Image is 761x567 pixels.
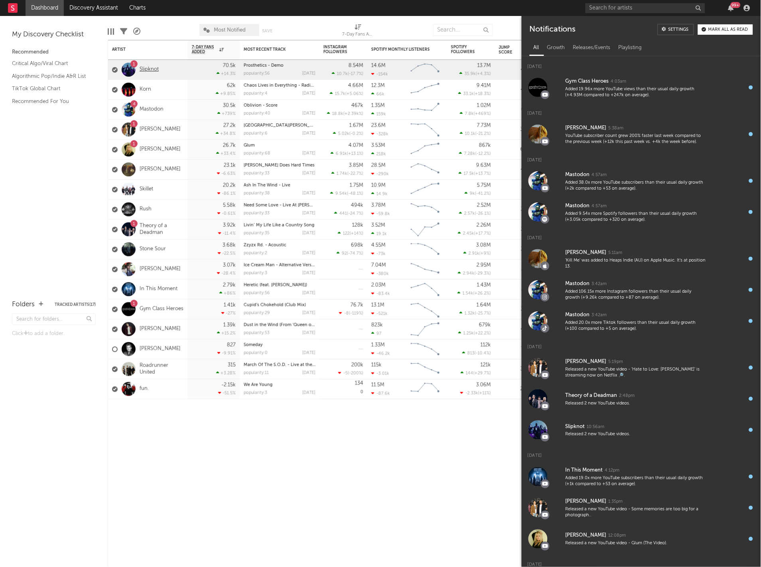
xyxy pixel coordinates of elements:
[477,183,491,188] div: 5.75M
[464,172,474,176] span: 17.5k
[451,45,479,54] div: Spotify Followers
[459,151,491,156] div: ( )
[477,123,491,128] div: 7.73M
[522,461,761,492] a: In This Moment4:12pmAdded 19.0x more YouTube subscribers than their usual daily growth (+1k compa...
[566,77,609,86] div: Gym Class Heroes
[349,72,362,76] span: -17.7 %
[302,191,315,196] div: [DATE]
[592,172,607,178] div: 4:57am
[351,132,362,136] span: -0.2 %
[108,20,114,43] div: Edit Columns
[477,103,491,108] div: 1.02M
[499,145,531,155] div: 63.0
[214,28,246,33] span: Most Notified
[133,20,140,43] div: A&R Pipeline
[731,2,741,8] div: 99 +
[566,367,706,379] div: Released a new YouTube video - 'Hate to Love: [PERSON_NAME]' is streaming now on Netflix 🔎.
[244,123,323,128] a: [GEOGRAPHIC_DATA][PERSON_NAME]
[463,92,474,96] span: 33.1k
[244,183,290,188] a: Ash In The Wind - Live
[217,191,236,196] div: -86.1 %
[458,231,491,236] div: ( )
[342,20,374,43] div: 7-Day Fans Added (7-Day Fans Added)
[543,41,569,55] div: Growth
[481,252,490,256] span: +9 %
[566,258,706,270] div: 'Kill Me' was added to Heaps Indie (AU) on Apple Music. It's at position 13.
[371,191,388,196] div: 14.9k
[216,131,236,136] div: +34.8 %
[140,166,181,173] a: [PERSON_NAME]
[407,240,443,260] svg: Chart title
[459,171,491,176] div: ( )
[469,252,479,256] span: 2.91k
[343,232,350,236] span: 122
[566,507,706,519] div: Released a new YouTube video - Some memories are too big for a photograph..
[112,47,172,52] div: Artist
[349,143,363,148] div: 4.07M
[140,126,181,133] a: [PERSON_NAME]
[244,103,315,108] div: Oblivion - Score
[499,185,531,194] div: 43.1
[262,29,272,33] button: Save
[371,223,385,228] div: 3.52M
[499,205,531,214] div: 36.7
[477,63,491,68] div: 13.7M
[566,497,607,507] div: [PERSON_NAME]
[566,86,706,99] div: Added 19.96x more YouTube views than their usual daily growth (+4.93M compared to +247k on average).
[217,111,236,116] div: +739 %
[244,103,278,108] a: Oblivion - Score
[522,103,761,119] div: [DATE]
[302,111,315,116] div: [DATE]
[216,151,236,156] div: +33.4 %
[302,91,315,96] div: [DATE]
[331,171,363,176] div: ( )
[342,30,374,40] div: 7-Day Fans Added (7-Day Fans Added)
[12,313,96,325] input: Search for folders...
[331,151,363,156] div: ( )
[348,212,362,216] span: -24.7 %
[244,143,315,148] div: Glum
[351,232,362,236] span: +14 %
[337,172,347,176] span: 1.74k
[566,466,603,476] div: In This Moment
[458,91,491,96] div: ( )
[244,163,315,168] div: David Byrne Does Hard Times
[140,326,181,333] a: [PERSON_NAME]
[499,165,531,174] div: 41.6
[244,63,284,68] a: Prosthetics - Demo
[708,28,748,32] div: Mark all as read
[140,146,181,153] a: [PERSON_NAME]
[244,223,315,228] a: Livin’ My Life Like a Country Song
[433,24,493,36] input: Search...
[330,191,363,196] div: ( )
[463,232,474,236] span: 2.45k
[244,323,404,327] a: Dust in the Wind (From 'Queen of the Ring - Music From The Motion Picture')
[522,305,761,337] a: Mastodon3:42amAdded 20.0x more Tiktok followers than their usual daily growth (+100 compared to +...
[566,357,607,367] div: [PERSON_NAME]
[477,132,490,136] span: -21.2 %
[470,192,475,196] span: 9k
[223,143,236,148] div: 26.7k
[371,71,388,77] div: -154k
[224,163,236,168] div: 23.1k
[658,24,694,35] a: Settings
[244,243,286,248] a: Zzyzx Rd. - Acoustic
[476,192,490,196] span: -41.2 %
[522,56,761,72] div: [DATE]
[522,352,761,383] a: [PERSON_NAME]5:19pmReleased a new YouTube video - 'Hate to Love: [PERSON_NAME]' is streaming now ...
[244,151,270,156] div: popularity: 68
[244,303,306,307] a: Cupid's Chokehold (Club Mix)
[140,266,181,273] a: [PERSON_NAME]
[566,400,706,406] div: Released 2 new YouTube videos.
[140,186,153,193] a: Skillet
[522,243,761,274] a: [PERSON_NAME]5:11am'Kill Me' was added to Heaps Indie (AU) on Apple Music. It's at position 13.
[244,83,323,88] a: Chaos Lives in Everything - Radio Edit
[609,533,626,539] div: 12:08pm
[244,231,270,236] div: popularity: 35
[566,289,706,301] div: Added 106.15x more Instagram followers than their usual daily growth (+9.26k compared to +87 on a...
[477,223,491,228] div: 2.26M
[464,152,475,156] span: 7.28k
[566,541,706,547] div: Released a new YouTube video - Glum (The Video).
[244,123,315,128] div: San Quentin
[347,92,362,96] span: +5.06 %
